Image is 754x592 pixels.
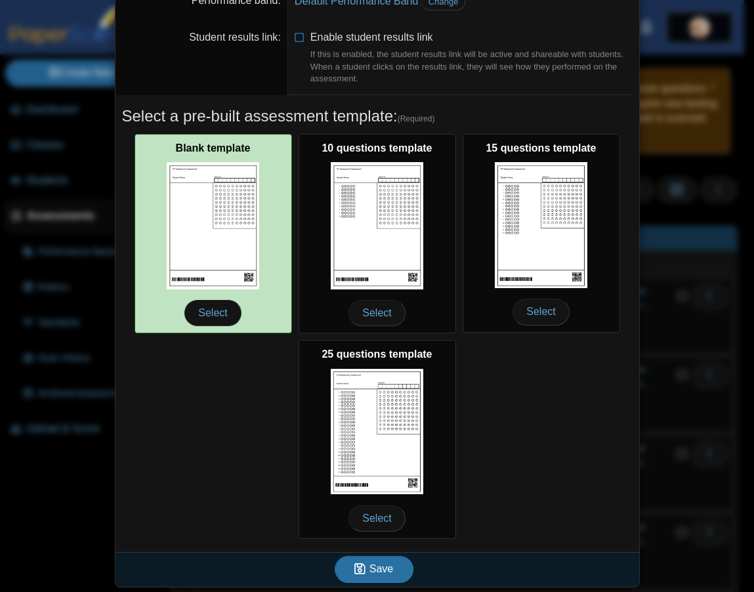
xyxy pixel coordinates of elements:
[398,114,435,125] span: (Required)
[322,349,432,360] b: 25 questions template
[348,300,405,326] span: Select
[495,162,588,288] img: scan_sheet_15_questions.png
[310,32,633,85] span: Enable student results link
[369,563,393,574] span: Save
[322,142,432,154] b: 10 questions template
[184,300,241,326] span: Select
[167,162,260,289] img: scan_sheet_blank.png
[331,162,424,289] img: scan_sheet_10_questions.png
[513,299,569,325] span: Select
[189,32,281,43] label: Student results link
[331,369,424,495] img: scan_sheet_25_questions.png
[348,505,405,532] span: Select
[335,556,413,582] button: Save
[486,142,596,154] b: 15 questions template
[122,105,633,127] h5: Select a pre-built assessment template:
[310,49,633,85] div: If this is enabled, the student results link will be active and shareable with students. When a s...
[176,142,251,154] b: Blank template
